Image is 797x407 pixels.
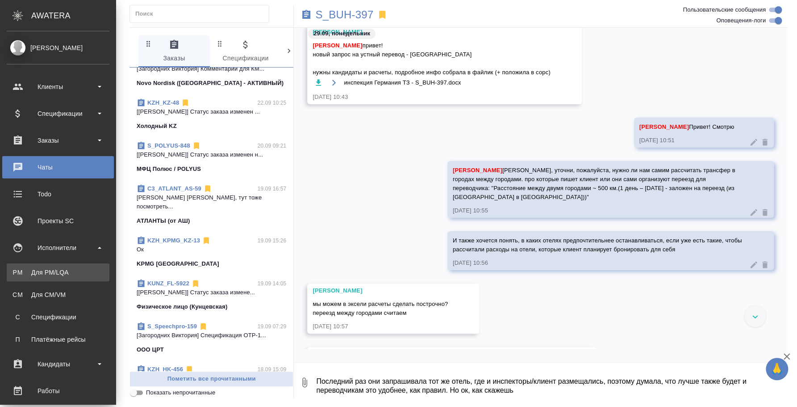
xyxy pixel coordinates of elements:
[147,99,179,106] a: KZH_KZ-48
[258,279,287,288] p: 19.09 14:05
[716,16,766,25] span: Оповещения-логи
[313,322,448,331] div: [DATE] 10:57
[7,331,109,348] a: ППлатёжные рейсы
[137,165,201,174] p: МФЦ Полюс / POLYUS
[258,141,287,150] p: 20.09 09:21
[639,123,689,130] span: [PERSON_NAME]
[7,107,109,120] div: Спецификации
[146,388,215,397] span: Показать непрочитанные
[202,236,211,245] svg: Отписаться
[129,274,293,317] div: KUNZ_FL-592219.09 14:05[[PERSON_NAME]] Статус заказа измене...Физическое лицо (Кунцевская)
[258,236,287,245] p: 19.09 15:26
[137,64,286,73] p: [Загородних Виктория] Комментарии для КМ...
[134,374,288,384] span: Пометить все прочитанными
[185,365,194,374] svg: Отписаться
[144,39,204,64] span: Заказы
[129,371,293,387] button: Пометить все прочитанными
[181,98,190,107] svg: Отписаться
[129,136,293,179] div: S_POLYUS-84820.09 09:21[[PERSON_NAME]] Статус заказа изменен н...МФЦ Полюс / POLYUS
[766,358,788,380] button: 🙏
[7,241,109,254] div: Исполнители
[129,231,293,274] div: KZH_KPMG_KZ-1319.09 15:26ОкKPMG [GEOGRAPHIC_DATA]
[203,184,212,193] svg: Отписаться
[199,322,208,331] svg: Отписаться
[453,167,502,174] span: [PERSON_NAME]
[129,360,293,403] div: KZH_HK-45618.09 15:09[[PERSON_NAME]] Статус заказа измен...Herbalife [GEOGRAPHIC_DATA]
[453,237,744,253] span: И также хочется понять, в каких отелях предпочтительнее останавливаться, если уже есть такие, что...
[7,187,109,201] div: Todo
[137,122,177,131] p: Холодный KZ
[344,78,461,87] span: инспекция Германия ТЗ - S_BUH-397.docx
[7,80,109,93] div: Клиенты
[7,43,109,53] div: [PERSON_NAME]
[137,79,284,88] p: Novo Nordisk ([GEOGRAPHIC_DATA] - АКТИВНЫЙ)
[191,279,200,288] svg: Отписаться
[137,216,190,225] p: АТЛАНТЫ (от АШ)
[7,308,109,326] a: ССпецификации
[137,193,286,211] p: [PERSON_NAME] [PERSON_NAME], тут тоже посмотреть...
[7,286,109,304] a: CMДля CM/VM
[769,360,784,378] span: 🙏
[313,93,550,102] div: [DATE] 10:43
[7,161,109,174] div: Чаты
[2,156,114,178] a: Чаты
[147,185,201,192] a: C3_ATLANT_AS-59
[258,98,287,107] p: 22.09 10:25
[313,77,324,88] button: Скачать
[7,134,109,147] div: Заказы
[683,5,766,14] span: Пользовательские сообщения
[453,206,743,215] div: [DATE] 10:55
[11,335,105,344] div: Платёжные рейсы
[639,123,734,130] span: Привет! Смотрю
[2,183,114,205] a: Todo
[137,245,286,254] p: Ок
[147,366,183,373] a: KZH_HK-456
[315,10,373,19] a: S_BUH-397
[129,50,293,93] div: [Загородних Виктория] Комментарии для КМ...Novo Nordisk ([GEOGRAPHIC_DATA] - АКТИВНЫЙ)
[215,39,276,64] span: Спецификации
[2,210,114,232] a: Проекты SC
[7,357,109,371] div: Кандидаты
[258,184,287,193] p: 19.09 16:57
[137,302,227,311] p: Физическое лицо (Кунцевская)
[328,77,339,88] button: Открыть на драйве
[137,150,286,159] p: [[PERSON_NAME]] Статус заказа изменен н...
[137,331,286,340] p: [Загородних Виктория] Спецификация OTP-1...
[313,29,370,38] p: 29.09, понедельник
[7,214,109,228] div: Проекты SC
[137,107,286,116] p: [[PERSON_NAME]] Статус заказа изменен ...
[11,268,105,277] div: Для PM/LQA
[192,141,201,150] svg: Отписаться
[11,290,105,299] div: Для CM/VM
[147,237,200,244] a: KZH_KPMG_KZ-13
[313,42,362,49] span: [PERSON_NAME]
[11,313,105,322] div: Спецификации
[147,280,189,287] a: KUNZ_FL-5922
[129,93,293,136] div: KZH_KZ-4822.09 10:25[[PERSON_NAME]] Статус заказа изменен ...Холодный KZ
[137,288,286,297] p: [[PERSON_NAME]] Статус заказа измене...
[313,301,448,316] span: мы можем в эксели расчеты сделать построчно? переезд между городами считаем
[129,317,293,360] div: S_Speechpro-15919.09 07:29[Загородних Виктория] Спецификация OTP-1...OOO ЦРТ
[453,259,743,267] div: [DATE] 10:56
[147,142,190,149] a: S_POLYUS-848
[313,41,550,77] span: привет! новый запрос на устный перевод - [GEOGRAPHIC_DATA] нужны кандидаты и расчеты, подробное и...
[135,8,269,20] input: Поиск
[129,179,293,231] div: C3_ATLANT_AS-5919.09 16:57[PERSON_NAME] [PERSON_NAME], тут тоже посмотреть...АТЛАНТЫ (от АШ)
[453,167,737,200] span: [PERSON_NAME], уточни, пожалуйста, нужно ли нам самим рассчитать трансфер в городах между городам...
[2,380,114,402] a: Работы
[144,39,153,48] svg: Зажми и перетащи, чтобы поменять порядок вкладок
[137,259,219,268] p: KPMG [GEOGRAPHIC_DATA]
[137,345,164,354] p: OOO ЦРТ
[313,286,448,295] div: [PERSON_NAME]
[216,39,224,48] svg: Зажми и перетащи, чтобы поменять порядок вкладок
[147,323,197,330] a: S_Speechpro-159
[258,365,287,374] p: 18.09 15:09
[258,322,287,331] p: 19.09 07:29
[7,384,109,398] div: Работы
[7,263,109,281] a: PMДля PM/LQA
[31,7,116,25] div: AWATERA
[639,136,743,145] div: [DATE] 10:51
